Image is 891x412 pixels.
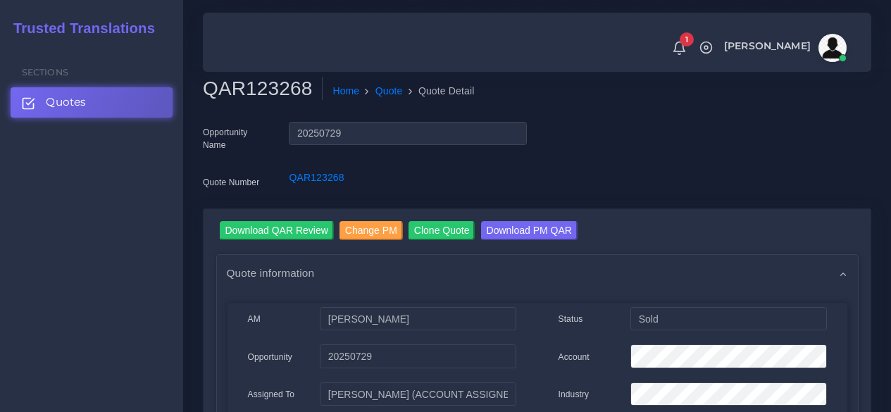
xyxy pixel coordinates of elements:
[409,221,475,240] input: Clone Quote
[403,84,475,99] li: Quote Detail
[22,67,68,77] span: Sections
[724,41,811,51] span: [PERSON_NAME]
[559,313,583,325] label: Status
[46,94,86,110] span: Quotes
[559,351,590,363] label: Account
[203,176,259,189] label: Quote Number
[227,265,315,281] span: Quote information
[680,32,694,46] span: 1
[339,221,403,240] input: Change PM
[248,313,261,325] label: AM
[248,388,295,401] label: Assigned To
[559,388,590,401] label: Industry
[717,34,852,62] a: [PERSON_NAME]avatar
[11,87,173,117] a: Quotes
[220,221,334,240] input: Download QAR Review
[289,172,344,183] a: QAR123268
[375,84,403,99] a: Quote
[203,126,268,151] label: Opportunity Name
[320,382,516,406] input: pm
[481,221,578,240] input: Download PM QAR
[203,77,323,101] h2: QAR123268
[4,17,155,40] a: Trusted Translations
[818,34,847,62] img: avatar
[667,40,692,56] a: 1
[332,84,359,99] a: Home
[248,351,293,363] label: Opportunity
[217,255,858,291] div: Quote information
[4,20,155,37] h2: Trusted Translations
